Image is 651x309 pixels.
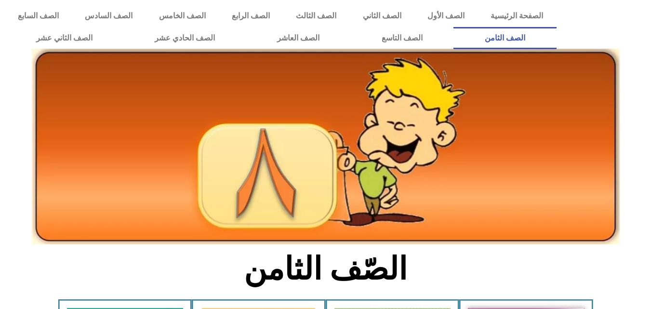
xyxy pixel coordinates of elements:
[350,5,414,27] a: الصف الثاني
[166,250,485,288] h2: الصّف الثامن
[72,5,146,27] a: الصف السادس
[453,27,556,49] a: الصف الثامن
[350,27,453,49] a: الصف التاسع
[5,27,123,49] a: الصف الثاني عشر
[414,5,478,27] a: الصف الأول
[478,5,556,27] a: الصفحة الرئيسية
[123,27,246,49] a: الصف الحادي عشر
[246,27,350,49] a: الصف العاشر
[283,5,349,27] a: الصف الثالث
[5,5,72,27] a: الصف السابع
[219,5,283,27] a: الصف الرابع
[146,5,219,27] a: الصف الخامس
